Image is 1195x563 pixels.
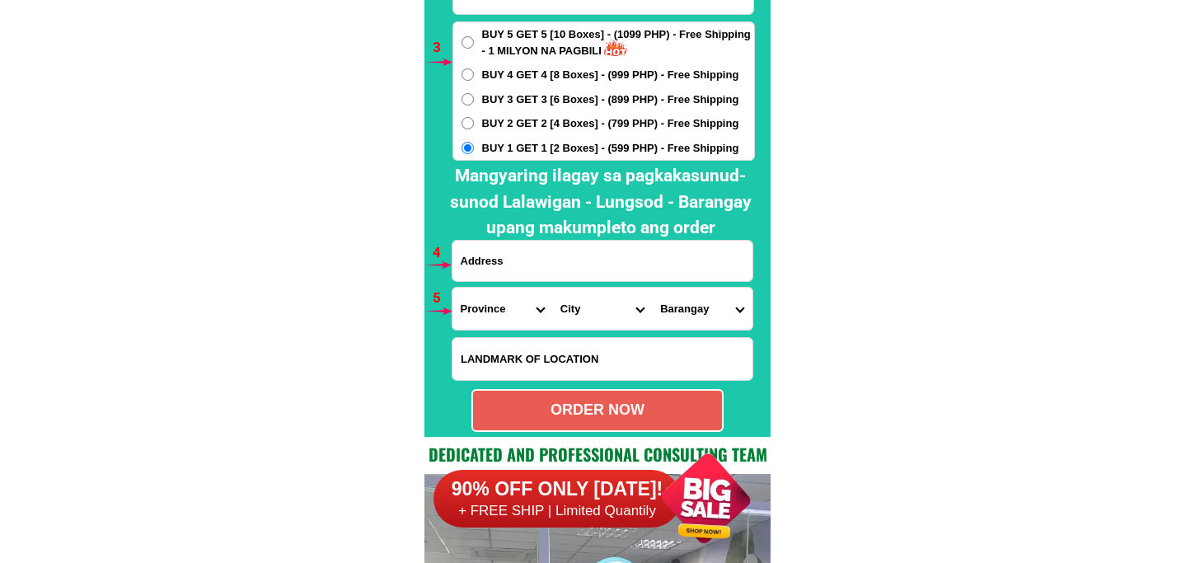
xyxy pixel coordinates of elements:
input: BUY 5 GET 5 [10 Boxes] - (1099 PHP) - Free Shipping - 1 MILYON NA PAGBILI [462,36,474,49]
h2: Mangyaring ilagay sa pagkakasunud-sunod Lalawigan - Lungsod - Barangay upang makumpleto ang order [438,163,763,242]
input: Input LANDMARKOFLOCATION [452,338,752,380]
h6: + FREE SHIP | Limited Quantily [433,502,681,520]
h6: 90% OFF ONLY [DATE]! [433,477,681,502]
h6: 3 [433,37,452,59]
input: BUY 4 GET 4 [8 Boxes] - (999 PHP) - Free Shipping [462,68,474,81]
span: BUY 4 GET 4 [8 Boxes] - (999 PHP) - Free Shipping [482,67,739,83]
div: ORDER NOW [473,399,722,421]
span: BUY 1 GET 1 [2 Boxes] - (599 PHP) - Free Shipping [482,140,739,157]
select: Select commune [652,288,752,330]
select: Select province [452,288,552,330]
input: BUY 1 GET 1 [2 Boxes] - (599 PHP) - Free Shipping [462,142,474,154]
span: BUY 2 GET 2 [4 Boxes] - (799 PHP) - Free Shipping [482,115,739,132]
span: BUY 3 GET 3 [6 Boxes] - (899 PHP) - Free Shipping [482,91,739,108]
h6: 5 [433,288,452,309]
input: Input address [452,241,752,281]
input: BUY 2 GET 2 [4 Boxes] - (799 PHP) - Free Shipping [462,117,474,129]
span: BUY 5 GET 5 [10 Boxes] - (1099 PHP) - Free Shipping - 1 MILYON NA PAGBILI [482,26,754,59]
h6: 4 [433,242,452,264]
input: BUY 3 GET 3 [6 Boxes] - (899 PHP) - Free Shipping [462,93,474,106]
select: Select district [552,288,652,330]
h2: Dedicated and professional consulting team [424,442,771,467]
